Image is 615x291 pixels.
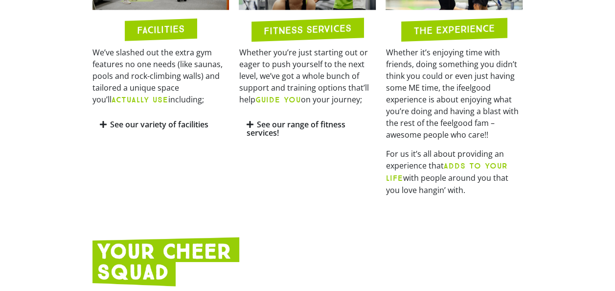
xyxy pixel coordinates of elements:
[413,24,495,36] h2: THE EXPERIENCE
[92,47,229,106] p: We’ve slashed out the extra gym features no one needs (like saunas, pools and rock-climbing walls...
[386,161,507,183] b: ADDS TO YOUR LIFE
[110,119,208,130] a: See our variety of facilities
[112,95,168,104] b: ACTUALLY USE
[246,119,345,138] a: See our range of fitness services!
[92,113,229,136] div: See our variety of facilities
[239,47,376,106] p: Whether you’re just starting out or eager to push yourself to the next level, we’ve got a whole b...
[239,113,376,145] div: See our range of fitness services!
[264,23,351,36] h2: FITNESS SERVICES
[386,148,523,196] p: For us it’s all about providing an experience that with people around you that you love hangin’ w...
[137,24,184,35] h2: FACILITIES
[386,47,523,141] p: Whether it’s enjoying time with friends, doing something you didn’t think you could or even just ...
[255,95,300,104] b: GUIDE YOU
